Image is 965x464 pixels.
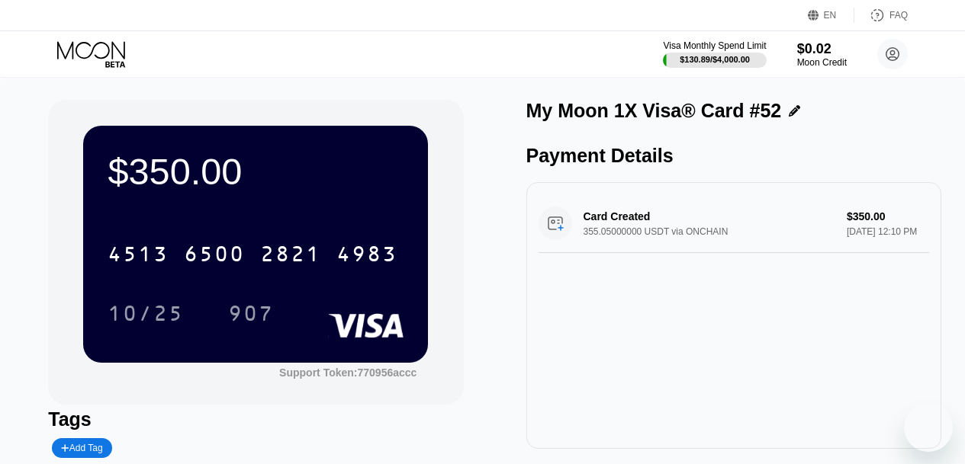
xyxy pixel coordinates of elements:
[336,244,397,268] div: 4983
[904,403,953,452] iframe: Button to launch messaging window
[279,366,417,379] div: Support Token: 770956accc
[61,443,102,453] div: Add Tag
[228,303,274,328] div: 907
[98,235,407,273] div: 4513650028214983
[663,40,766,68] div: Visa Monthly Spend Limit$130.89/$4,000.00
[824,10,837,21] div: EN
[526,100,782,122] div: My Moon 1X Visa® Card #52
[108,244,169,268] div: 4513
[797,57,847,68] div: Moon Credit
[526,145,941,167] div: Payment Details
[797,41,847,68] div: $0.02Moon Credit
[96,294,195,332] div: 10/25
[663,40,766,51] div: Visa Monthly Spend Limit
[108,150,404,193] div: $350.00
[108,303,184,328] div: 10/25
[184,244,245,268] div: 6500
[279,366,417,379] div: Support Token:770956accc
[680,55,750,64] div: $130.89 / $4,000.00
[854,8,908,23] div: FAQ
[217,294,285,332] div: 907
[797,41,847,57] div: $0.02
[808,8,854,23] div: EN
[48,408,463,430] div: Tags
[260,244,321,268] div: 2821
[889,10,908,21] div: FAQ
[52,438,111,458] div: Add Tag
